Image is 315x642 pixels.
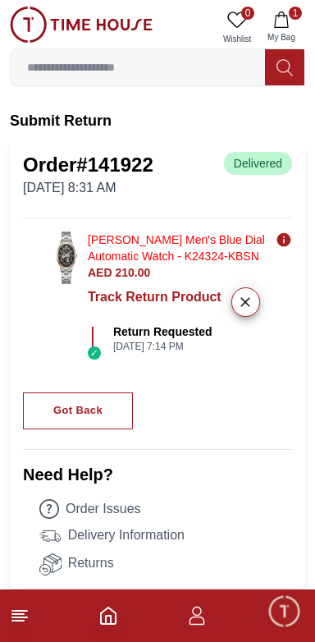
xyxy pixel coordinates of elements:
[88,266,150,279] span: AED 210.00
[10,7,153,43] img: ...
[53,401,103,420] div: Got Back
[39,525,292,548] a: Delivery Information
[88,287,221,317] div: Track Return Product
[224,152,292,175] div: Delivered
[113,340,212,353] p: [DATE] 7:14 PM
[23,463,292,486] h2: Need Help?
[88,232,269,264] a: [PERSON_NAME] Men's Blue Dial Automatic Watch - K24324-KBSN
[23,392,133,429] button: Got Back
[217,7,258,48] a: 0Wishlist
[289,7,302,20] span: 1
[23,178,153,198] p: [DATE] 8:31 AM
[258,7,305,48] button: 1My Bag
[10,109,305,132] div: Submit Return
[52,232,81,284] img: ...
[241,7,254,20] span: 0
[23,152,153,178] h1: Order # 141922
[113,323,212,340] p: Return Requested
[39,499,292,519] a: Order Issues
[276,232,292,248] svg: Your product return has been received successfully.
[267,594,303,630] div: Chat Widget
[261,31,302,44] span: My Bag
[39,553,292,576] a: Returns
[98,606,118,626] a: Home
[217,33,258,45] span: Wishlist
